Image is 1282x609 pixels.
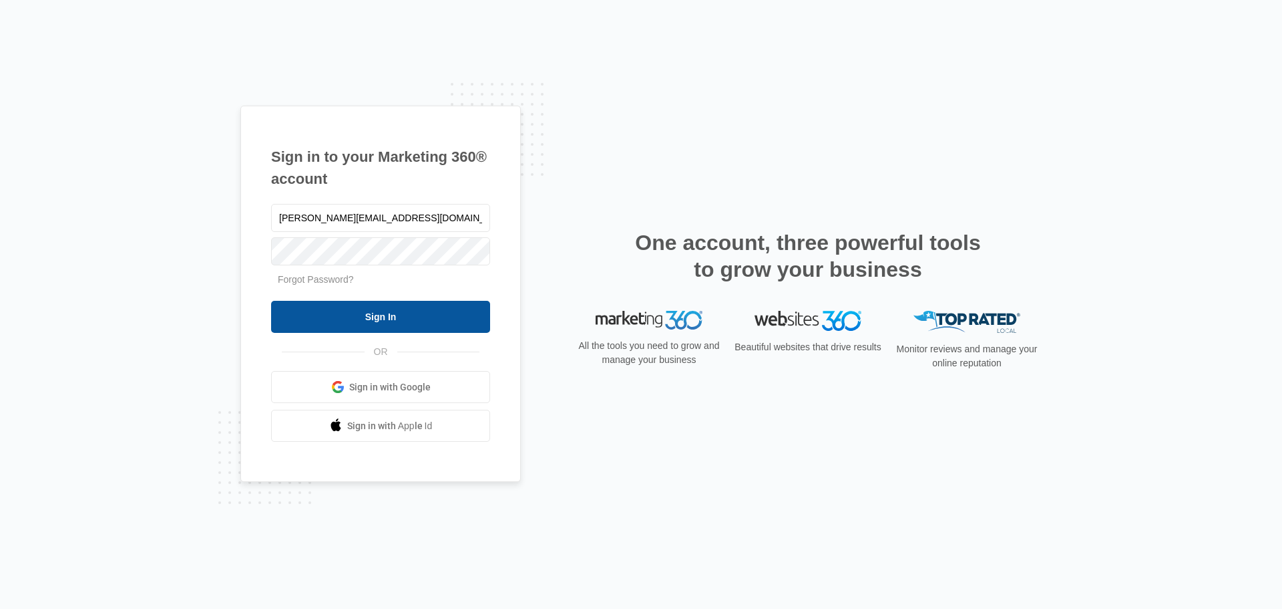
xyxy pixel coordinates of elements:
img: Websites 360 [755,311,861,330]
img: Marketing 360 [596,311,702,330]
p: Monitor reviews and manage your online reputation [892,342,1042,370]
h2: One account, three powerful tools to grow your business [631,229,985,283]
span: OR [365,345,397,359]
input: Sign In [271,301,490,333]
a: Sign in with Apple Id [271,410,490,442]
span: Sign in with Google [349,380,431,394]
p: All the tools you need to grow and manage your business [574,339,724,367]
h1: Sign in to your Marketing 360® account [271,146,490,190]
span: Sign in with Apple Id [347,419,433,433]
input: Email [271,204,490,232]
a: Sign in with Google [271,371,490,403]
p: Beautiful websites that drive results [733,340,883,354]
a: Forgot Password? [278,274,354,285]
img: Top Rated Local [913,311,1020,333]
